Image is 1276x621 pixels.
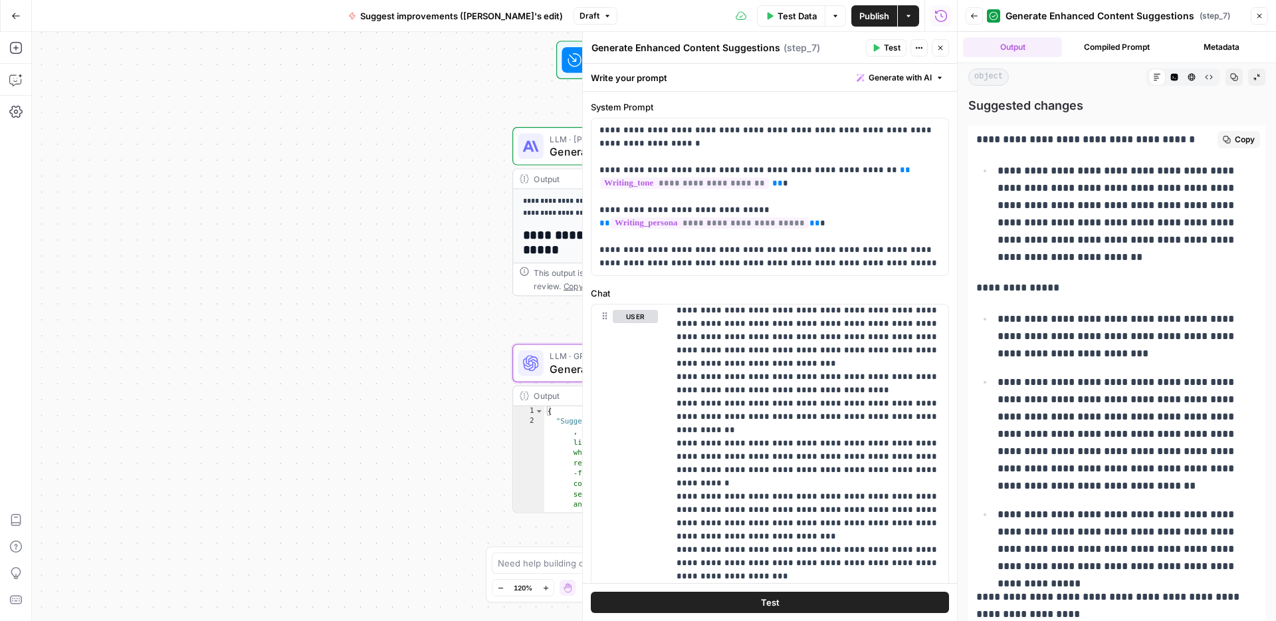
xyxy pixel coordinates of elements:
[583,64,957,91] div: Write your prompt
[784,41,820,55] span: ( step_7 )
[851,69,949,86] button: Generate with AI
[591,287,949,300] label: Chat
[564,281,624,291] span: Copy the output
[1006,9,1194,23] span: Generate Enhanced Content Suggestions
[534,390,716,402] div: Output
[866,39,906,57] button: Test
[968,96,1265,115] span: Suggested changes
[512,344,760,513] div: LLM · GPT-5Generate Enhanced Content SuggestionsStep 7Output{ "Suggested changes":"Global note on...
[360,9,563,23] span: Suggest improvements ([PERSON_NAME]'s edit)
[761,596,780,609] span: Test
[1200,10,1230,22] span: ( step_7 )
[550,350,716,362] span: LLM · GPT-5
[859,9,889,23] span: Publish
[340,5,571,27] button: Suggest improvements ([PERSON_NAME]'s edit)
[778,9,817,23] span: Test Data
[513,406,544,417] div: 1
[963,37,1062,57] button: Output
[512,41,760,79] div: WorkflowInput SettingsInputs
[574,7,617,25] button: Draft
[550,361,716,377] span: Generate Enhanced Content Suggestions
[535,406,544,417] span: Toggle code folding, rows 1 through 3
[514,582,532,593] span: 120%
[550,144,716,160] span: Generate Enhanced Content Suggestions
[591,100,949,114] label: System Prompt
[1235,134,1255,146] span: Copy
[550,132,716,145] span: LLM · [PERSON_NAME] 4
[851,5,897,27] button: Publish
[580,10,599,22] span: Draft
[884,42,901,54] span: Test
[591,41,780,55] textarea: Generate Enhanced Content Suggestions
[869,72,932,84] span: Generate with AI
[1067,37,1166,57] button: Compiled Prompt
[1172,37,1271,57] button: Metadata
[613,310,658,323] button: user
[968,68,1009,86] span: object
[591,592,949,613] button: Test
[1218,131,1260,148] button: Copy
[757,5,825,27] button: Test Data
[534,172,716,185] div: Output
[534,267,752,292] div: This output is too large & has been abbreviated for review. to view the full content.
